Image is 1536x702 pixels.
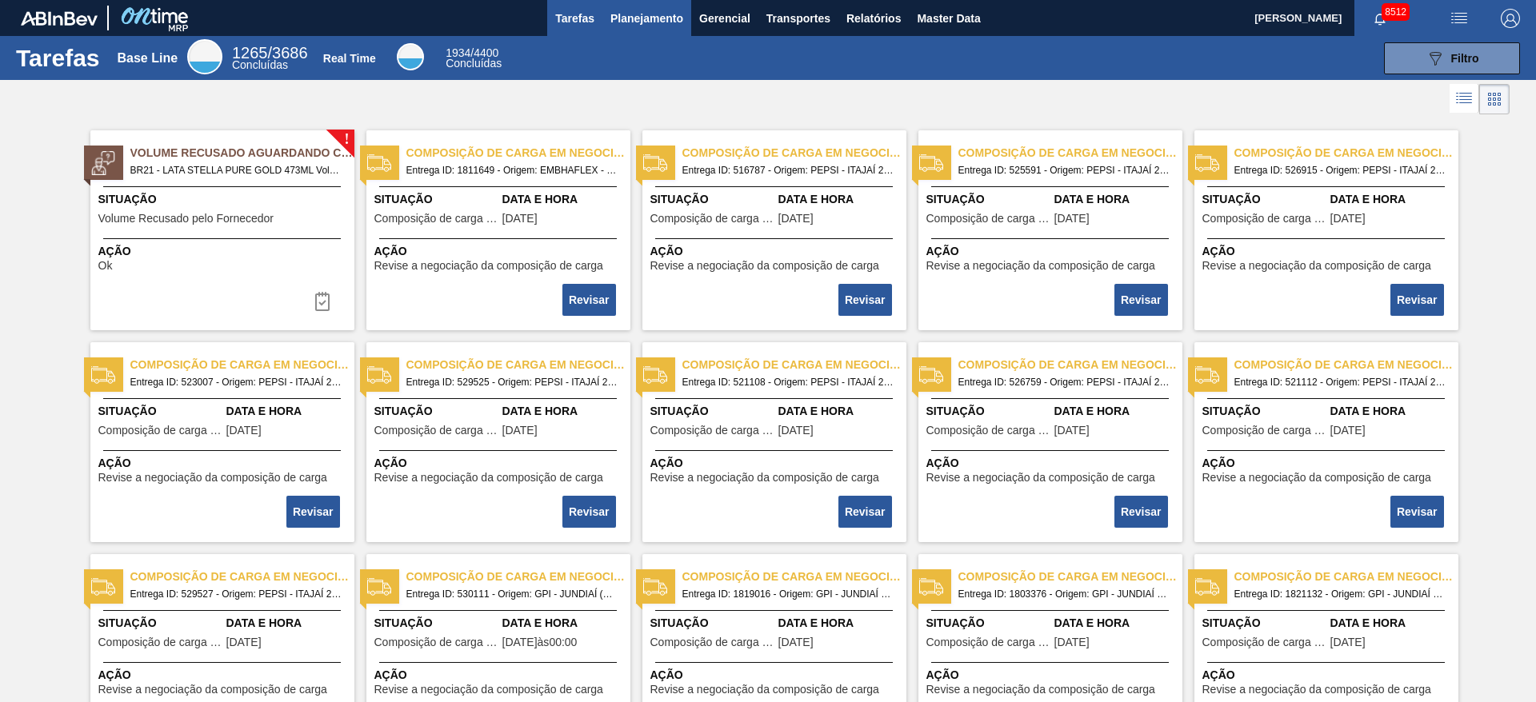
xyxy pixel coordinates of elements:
span: Revise a negociação da composição de carga [98,472,327,484]
span: Data e Hora [1054,615,1178,632]
span: 17/07/2021, [502,425,538,437]
span: 05/07/2021, [1330,425,1366,437]
span: 1265 [232,44,268,62]
span: Data e Hora [1330,191,1454,208]
span: 15/07/2021, [1330,213,1366,225]
span: Data e Hora [502,191,626,208]
div: Real Time [446,48,502,69]
span: Situação [650,191,774,208]
span: Entrega ID: 529527 - Origem: PEPSI - ITAJAÍ 2 (SC) - Destino: BR15 [130,585,342,603]
span: 05/07/2021, [778,425,814,437]
img: status [643,151,667,175]
div: Completar tarefa: 29826852 [303,285,342,317]
span: Ação [1202,243,1454,260]
span: Revise a negociação da composição de carga [374,260,603,272]
span: 22/09/2025, [778,636,814,648]
span: 30/07/2021,[object Object] [502,636,578,648]
span: Composição de carga em negociação [958,145,1182,162]
span: Composição de carga em negociação [682,145,906,162]
button: Notificações [1354,7,1406,30]
span: Relatórios [846,9,901,28]
span: Revise a negociação da composição de carga [926,472,1155,484]
span: Ação [926,455,1178,472]
span: Ação [374,455,626,472]
span: / 4400 [446,46,498,59]
span: Situação [374,615,498,632]
span: Composição de carga em negociação [406,357,630,373]
span: ! [344,134,349,146]
span: Data e Hora [778,403,902,420]
span: Situação [650,615,774,632]
div: Completar tarefa: 29826339 [1116,282,1170,317]
span: Situação [98,191,350,208]
button: Revisar [1114,496,1168,528]
span: Entrega ID: 1819016 - Origem: GPI - JUNDIAÍ (SP) - Destino: BR26 [682,585,894,603]
button: Revisar [838,496,892,528]
span: Entrega ID: 521108 - Origem: PEPSI - ITAJAÍ 2 (SC) - Destino: BR14 [682,373,894,391]
div: Real Time [323,52,376,65]
span: Situação [1202,191,1326,208]
button: Revisar [1390,496,1444,528]
span: Data e Hora [778,615,902,632]
span: Ação [926,243,1178,260]
span: Data e Hora [226,615,350,632]
img: status [1195,363,1219,387]
div: Base Line [232,46,308,70]
span: Concluídas [232,58,288,71]
span: Situação [1202,615,1326,632]
span: Data e Hora [1054,403,1178,420]
span: Situação [374,403,498,420]
span: Revise a negociação da composição de carga [374,472,603,484]
span: Situação [98,615,222,632]
span: Composição de carga em negociação [926,425,1050,437]
span: Master Data [917,9,980,28]
span: Revise a negociação da composição de carga [926,260,1155,272]
span: Composição de carga em negociação [650,213,774,225]
span: Situação [926,191,1050,208]
span: Situação [1202,403,1326,420]
span: Composição de carga em negociação [1234,568,1458,585]
button: Revisar [838,284,892,316]
span: Revise a negociação da composição de carga [650,472,879,484]
span: Ação [98,455,350,472]
span: 20/07/2021, [226,636,262,648]
span: Composição de carga em negociação [650,425,774,437]
span: Entrega ID: 526915 - Origem: PEPSI - ITAJAÍ 2 (SC) - Destino: BR15 [1234,162,1446,179]
img: status [91,363,115,387]
div: Real Time [397,43,424,70]
span: Revise a negociação da composição de carga [650,260,879,272]
span: Data e Hora [226,403,350,420]
span: 29/09/2025, [1330,636,1366,648]
div: Completar tarefa: 29826345 [1392,494,1446,529]
div: Completar tarefa: 29826343 [840,494,894,529]
span: Data e Hora [502,615,626,632]
span: Planejamento [610,9,683,28]
div: Completar tarefa: 29826340 [1392,282,1446,317]
span: Composição de carga em negociação [1202,636,1326,648]
span: Ação [650,455,902,472]
img: status [367,575,391,599]
div: Base Line [187,39,222,74]
img: status [919,363,943,387]
img: status [91,151,115,175]
span: Data e Hora [1054,191,1178,208]
span: Revise a negociação da composição de carga [1202,472,1431,484]
img: status [367,151,391,175]
img: status [919,575,943,599]
span: Situação [926,403,1050,420]
span: Revise a negociação da composição de carga [374,684,603,696]
div: Completar tarefa: 29826337 [564,282,618,317]
span: Composição de carga em negociação [130,357,354,373]
span: Composição de carga em negociação [650,636,774,648]
span: BR21 - LATA STELLA PURE GOLD 473ML Volume - 617323 [130,162,342,179]
img: userActions [1450,9,1469,28]
img: icon-task-complete [313,292,332,311]
span: Composição de carga em negociação [406,568,630,585]
button: icon-task-complete [303,285,342,317]
span: Entrega ID: 530111 - Origem: GPI - JUNDIAÍ (SP) - Destino: BR23 [406,585,618,603]
span: Composição de carga em negociação [682,357,906,373]
button: Revisar [1114,284,1168,316]
span: Entrega ID: 525591 - Origem: PEPSI - ITAJAÍ 2 (SC) - Destino: BR23 [958,162,1170,179]
span: Ação [926,667,1178,684]
span: Entrega ID: 1803376 - Origem: GPI - JUNDIAÍ (SP) - Destino: BR21 [958,585,1170,603]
